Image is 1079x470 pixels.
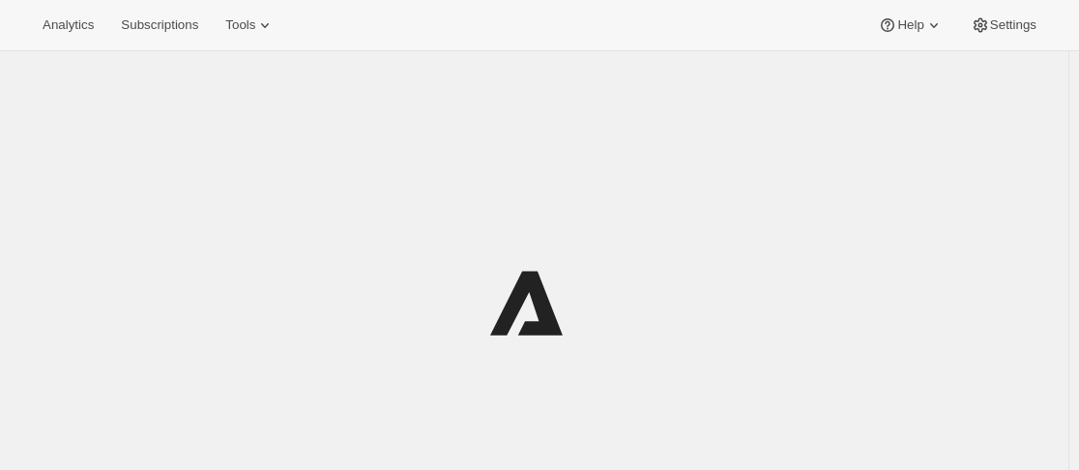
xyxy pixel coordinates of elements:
[959,12,1048,39] button: Settings
[214,12,286,39] button: Tools
[225,17,255,33] span: Tools
[897,17,923,33] span: Help
[990,17,1036,33] span: Settings
[43,17,94,33] span: Analytics
[109,12,210,39] button: Subscriptions
[866,12,954,39] button: Help
[31,12,105,39] button: Analytics
[121,17,198,33] span: Subscriptions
